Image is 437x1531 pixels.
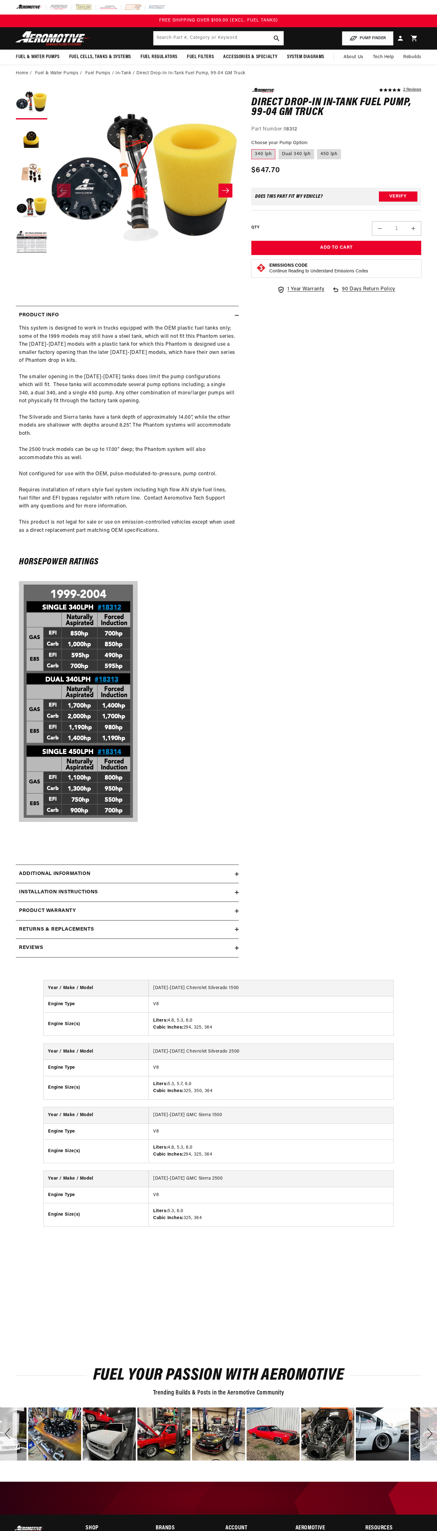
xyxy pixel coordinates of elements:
summary: Brands [156,1526,211,1531]
button: Load image 3 in gallery view [16,157,47,189]
p: Continue Reading to Understand Emissions Codes [269,269,368,274]
th: Year / Make / Model [44,1171,148,1187]
button: Slide right [218,184,232,197]
span: 90 Days Return Policy [342,285,395,300]
summary: Shop [86,1526,141,1531]
label: 340 lph [251,149,275,159]
button: Load image 2 in gallery view [16,123,47,154]
div: Photo from a Shopper [356,1407,409,1461]
h2: Reviews [19,944,43,952]
a: Fuel Pumps [85,70,111,77]
div: Photo from a Shopper [247,1407,300,1461]
td: V8 [149,1123,393,1139]
a: 90 Days Return Policy [332,285,395,300]
div: Photo from a Shopper [137,1407,190,1461]
button: Slide left [57,184,71,197]
a: Home [16,70,28,77]
span: FREE SHIPPING OVER $109.00 (EXCL. FUEL TANKS) [159,18,278,23]
th: Year / Make / Model [44,1107,148,1123]
div: image number 14 [247,1407,300,1461]
summary: Resources [365,1526,421,1531]
div: Next [420,1407,437,1461]
h2: Additional information [19,870,90,878]
button: Add to Cart [251,241,421,255]
div: Photo from a Shopper [301,1407,354,1461]
summary: Rebuilds [398,50,426,65]
th: Engine Type [44,996,148,1012]
div: image number 15 [301,1407,354,1461]
h6: Horsepower Ratings [19,558,236,566]
p: This system is designed to work in trucks equipped with the OEM plastic fuel tanks only; some of ... [19,325,236,543]
h2: Product Info [19,311,59,319]
th: Engine Size(s) [44,1012,148,1036]
th: Engine Type [44,1123,148,1139]
h1: Direct Drop-In In-Tank Fuel Pump, 99-04 GM Truck [251,98,421,118]
span: About Us [344,55,363,59]
summary: Tech Help [368,50,398,65]
input: Search by Part Number, Category or Keyword [153,31,284,45]
strong: Cubic Inches: [153,1025,183,1030]
nav: breadcrumbs [16,70,421,77]
summary: Aeromotive [296,1526,351,1531]
th: Year / Make / Model [44,980,148,996]
span: 1 Year Warranty [287,285,324,294]
strong: Cubic Inches: [153,1089,183,1093]
h2: Installation Instructions [19,888,98,896]
span: Accessories & Specialty [223,54,278,60]
td: [DATE]-[DATE] GMC Sierra 1500 [149,1107,393,1123]
summary: Accessories & Specialty [218,50,282,64]
strong: 18312 [284,127,297,132]
button: Emissions CodeContinue Reading to Understand Emissions Codes [269,263,368,274]
td: 5.3, 5.7, 6.0 325, 350, 364 [149,1076,393,1099]
td: [DATE]-[DATE] Chevrolet Silverado 1500 [149,980,393,996]
span: $647.70 [251,165,280,176]
button: Verify [379,191,417,202]
div: Photo from a Shopper [83,1407,136,1461]
label: QTY [251,225,259,230]
strong: Liters: [153,1082,168,1086]
summary: Account [225,1526,281,1531]
label: 450 lph [317,149,341,159]
th: Engine Type [44,1187,148,1203]
span: Fuel Filters [187,54,214,60]
strong: Cubic Inches: [153,1216,183,1220]
td: V8 [149,996,393,1012]
th: Year / Make / Model [44,1044,148,1060]
span: Fuel Cells, Tanks & Systems [69,54,131,60]
label: Dual 340 lph [278,149,314,159]
button: Load image 4 in gallery view [16,192,47,224]
td: V8 [149,1187,393,1203]
strong: Liters: [153,1145,168,1150]
summary: Additional information [16,865,239,883]
td: V8 [149,1060,393,1076]
strong: Liters: [153,1209,168,1213]
td: 5.3, 6.0 325, 364 [149,1203,393,1226]
strong: Liters: [153,1018,168,1023]
div: Does This part fit My vehicle? [255,194,323,199]
h2: Returns & replacements [19,926,94,934]
li: Direct Drop-In In-Tank Fuel Pump, 99-04 GM Truck [136,70,245,77]
summary: Product Info [16,306,239,325]
span: System Diagrams [287,54,324,60]
summary: System Diagrams [282,50,329,64]
a: Fuel & Water Pumps [35,70,79,77]
legend: Choose your Pump Option: [251,140,309,146]
h2: Fuel Your Passion with Aeromotive [16,1368,421,1383]
span: Trending Builds & Posts in the Aeromotive Community [153,1390,284,1396]
summary: Fuel Cells, Tanks & Systems [64,50,136,64]
summary: Installation Instructions [16,883,239,902]
a: 2 reviews [403,88,421,92]
summary: Fuel Regulators [136,50,182,64]
strong: Emissions Code [269,263,308,268]
div: image number 16 [356,1407,409,1461]
li: In-Tank [116,70,136,77]
td: 4.8, 5.3, 6.0 294, 325, 364 [149,1139,393,1163]
div: image number 13 [192,1407,245,1461]
media-gallery: Gallery Viewer [16,88,239,293]
img: Emissions code [256,263,266,273]
th: Engine Size(s) [44,1139,148,1163]
strong: Cubic Inches: [153,1152,183,1157]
